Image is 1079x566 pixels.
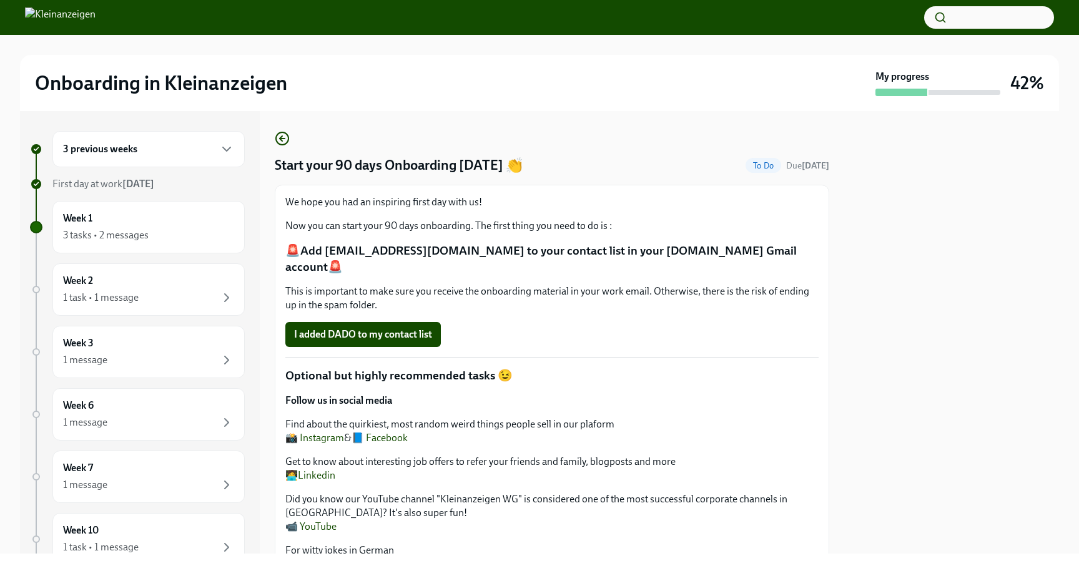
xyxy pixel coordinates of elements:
[285,195,819,209] p: We hope you had an inspiring first day with us!
[63,142,137,156] h6: 3 previous weeks
[285,368,819,384] p: Optional but highly recommended tasks 😉
[285,417,819,445] p: Find about the quirkiest, most random weird things people sell in our plaform &
[63,212,92,225] h6: Week 1
[63,336,94,350] h6: Week 3
[63,274,93,288] h6: Week 2
[294,328,432,341] span: I added DADO to my contact list
[285,469,335,481] a: 🧑‍💻Linkedin
[275,156,523,175] h4: Start your 90 days Onboarding [DATE] 👏
[63,461,93,475] h6: Week 7
[1010,72,1044,94] h3: 42%
[63,353,107,367] div: 1 message
[63,399,94,412] h6: Week 6
[285,285,819,312] p: This is important to make sure you receive the onboarding material in your work email. Otherwise,...
[122,178,154,190] strong: [DATE]
[746,161,781,170] span: To Do
[35,71,287,95] h2: Onboarding in Kleinanzeigen
[285,219,819,233] p: Now you can start your 90 days onboarding. The first thing you need to do is :
[786,160,829,171] span: Due
[25,7,96,27] img: Kleinanzeigen
[52,178,154,190] span: First day at work
[63,540,139,554] div: 1 task • 1 message
[30,263,245,316] a: Week 21 task • 1 message
[30,513,245,565] a: Week 101 task • 1 message
[30,451,245,503] a: Week 71 message
[52,131,245,167] div: 3 previous weeks
[63,228,149,242] div: 3 tasks • 2 messages
[285,394,392,406] strong: Follow us in social media
[285,520,337,532] a: 📹 YouTube
[786,160,829,172] span: October 4th, 2025 16:00
[802,160,829,171] strong: [DATE]
[30,177,245,191] a: First day at work[DATE]
[352,432,408,444] a: 📘 Facebook
[285,432,344,444] a: 📸 Instagram
[30,388,245,441] a: Week 61 message
[30,201,245,253] a: Week 13 tasks • 2 messages
[875,70,929,84] strong: My progress
[285,243,819,275] p: 🚨Add [EMAIL_ADDRESS][DOMAIN_NAME] to your contact list in your [DOMAIN_NAME] Gmail account🚨
[63,478,107,492] div: 1 message
[63,291,139,305] div: 1 task • 1 message
[285,492,819,534] p: Did you know our YouTube channel "Kleinanzeigen WG" is considered one of the most successful corp...
[30,326,245,378] a: Week 31 message
[285,455,819,482] p: Get to know about interesting job offers to refer your friends and family, blogposts and more
[63,524,99,537] h6: Week 10
[63,416,107,429] div: 1 message
[285,322,441,347] button: I added DADO to my contact list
